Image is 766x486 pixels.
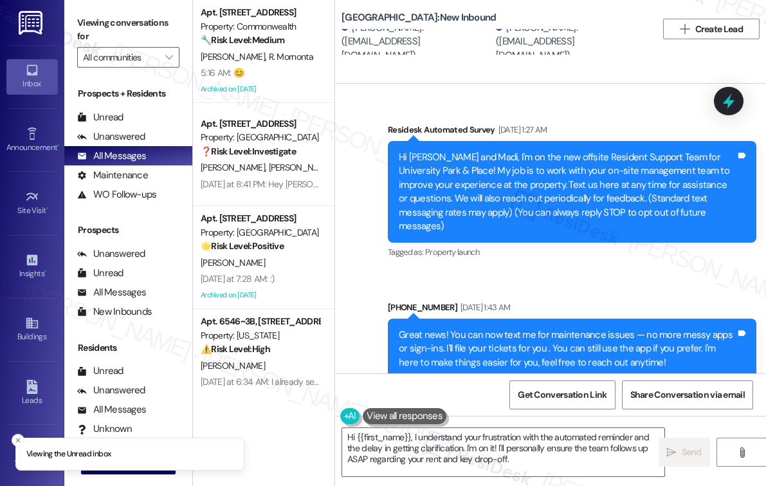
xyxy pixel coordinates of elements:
i:  [165,52,172,62]
div: Residents [64,341,192,355]
div: Residesk Automated Survey [388,123,756,141]
strong: 🔧 Risk Level: Medium [201,34,284,46]
div: [PHONE_NUMBER] [388,301,756,319]
div: Property: Commonwealth [201,20,320,33]
span: R. Mornonta [269,51,313,62]
a: Inbox [6,59,58,94]
span: Create Lead [695,23,743,36]
div: Unanswered [77,384,145,397]
button: Share Conversation via email [622,380,753,409]
div: All Messages [77,286,146,299]
div: All Messages [77,403,146,416]
button: Get Conversation Link [509,380,615,409]
span: [PERSON_NAME] [201,162,269,173]
span: Property launch [425,247,479,257]
div: Great news! You can now text me for maintenance issues — no more messy apps or sign-ins. I'll fil... [399,328,736,369]
div: Property: [GEOGRAPHIC_DATA] [201,226,320,239]
div: Unknown [77,422,132,436]
div: WO Follow-ups [77,188,156,201]
div: Apt. [STREET_ADDRESS] [201,212,320,225]
div: New Inbounds [77,305,152,319]
div: [PERSON_NAME]. ([EMAIL_ADDRESS][DOMAIN_NAME]) [496,21,647,62]
div: Unanswered [77,247,145,261]
a: Templates • [6,439,58,474]
label: Viewing conversations for [77,13,179,47]
span: [PERSON_NAME] [269,162,333,173]
div: Apt. [STREET_ADDRESS] [201,6,320,19]
div: [DATE] at 8:41 PM: Hey [PERSON_NAME]! We have someone that may be interested, we will reach out t... [201,178,644,190]
div: Unread [77,266,123,280]
button: Create Lead [663,19,760,39]
div: Unanswered [77,130,145,144]
div: Archived on [DATE] [199,287,321,303]
div: Apt. [STREET_ADDRESS] [201,117,320,131]
img: ResiDesk Logo [19,11,45,35]
div: 5:16 AM: 😊 [201,67,244,79]
div: Tagged as: [388,243,756,261]
div: All Messages [77,149,146,163]
div: Prospects [64,223,192,237]
textarea: Hi {{first_name}}, I understand your frustration with the automated reminder and the delay in get... [342,428,664,476]
span: [PERSON_NAME] [201,360,265,371]
button: Close toast [12,434,24,447]
div: Apt. 6546~3B, [STREET_ADDRESS][US_STATE] [201,315,320,328]
div: [DATE] at 6:34 AM: I already sent a message to the team to double-check the available units, if t... [201,376,688,388]
div: Archived on [DATE] [199,390,321,406]
div: [DATE] 1:43 AM [457,301,511,314]
div: Maintenance [77,169,148,182]
div: [DATE] 1:27 AM [495,123,547,136]
div: [DATE] at 7:28 AM: :) [201,273,274,285]
i:  [737,447,747,458]
span: Send [682,445,702,459]
div: Property: [GEOGRAPHIC_DATA] [201,131,320,144]
span: [PERSON_NAME] [201,257,265,268]
div: Unread [77,111,123,124]
span: • [46,204,48,213]
span: [PERSON_NAME] [201,51,269,62]
i:  [680,24,689,34]
div: Property: [US_STATE] [201,329,320,342]
span: • [44,267,46,276]
strong: ❓ Risk Level: Investigate [201,145,296,157]
div: [PERSON_NAME]. ([EMAIL_ADDRESS][DOMAIN_NAME]) [342,21,493,62]
a: Buildings [6,312,58,347]
button: Send [659,438,710,467]
a: Insights • [6,249,58,284]
strong: ⚠️ Risk Level: High [201,343,270,355]
div: Prospects + Residents [64,87,192,100]
span: Get Conversation Link [518,388,606,402]
div: Unread [77,364,123,378]
div: Hi [PERSON_NAME] and Madi, I'm on the new offsite Resident Support Team for University Park & Pla... [399,151,736,234]
a: Leads [6,376,58,411]
span: Share Conversation via email [630,388,745,402]
div: Archived on [DATE] [199,81,321,97]
span: • [57,141,59,150]
input: All communities [83,47,159,68]
a: Site Visit • [6,186,58,221]
i:  [666,447,676,458]
p: Viewing the Unread inbox [26,449,111,460]
strong: 🌟 Risk Level: Positive [201,240,284,252]
b: [GEOGRAPHIC_DATA]: New Inbound [342,11,496,24]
